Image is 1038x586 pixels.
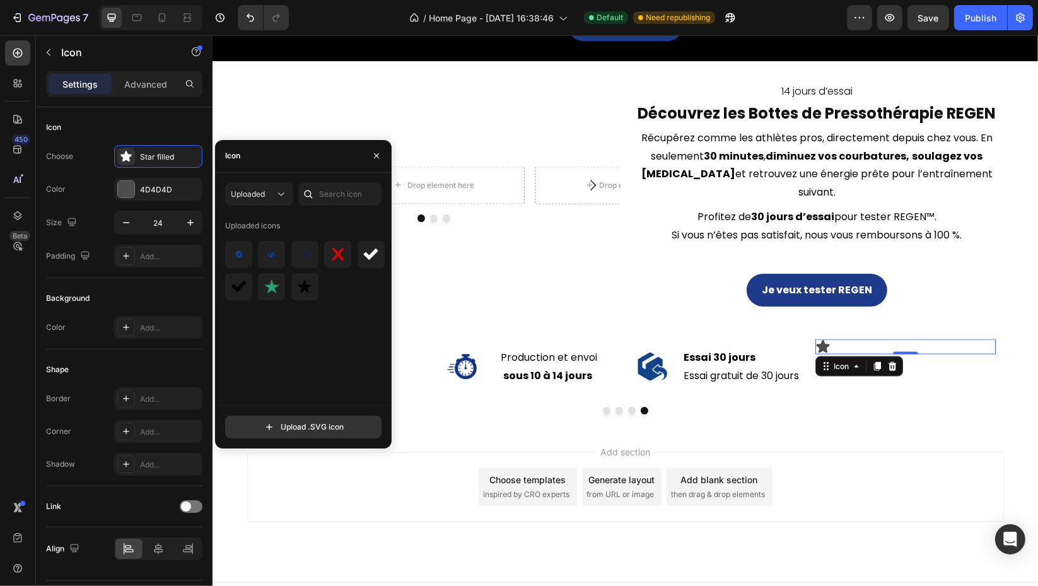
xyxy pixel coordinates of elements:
[9,231,30,241] div: Beta
[954,5,1007,30] button: Publish
[96,304,212,361] div: Rich Text Editor. Editing area: main
[429,11,554,25] span: Home Page - [DATE] 16:38:46
[459,454,553,465] span: then drag & drop elements
[140,251,199,262] div: Add...
[549,246,660,264] p: Je veux tester REGEN
[597,12,623,23] span: Default
[140,459,199,471] div: Add...
[419,47,790,66] p: 14 jours d’essai
[83,10,88,25] p: 7
[419,173,790,209] p: Profitez de pour tester REGEN™. Si vous n’êtes pas satisfait, nous vous remboursons à 100 %.
[12,134,30,144] div: 450
[238,5,289,30] div: Undo/Redo
[140,184,199,196] div: 4D4D4D
[46,248,93,265] div: Padding
[46,393,71,404] div: Border
[46,214,79,231] div: Size
[277,438,353,451] div: Choose templates
[213,35,1038,586] iframe: Design area
[376,438,442,451] div: Generate layout
[46,501,61,512] div: Link
[225,150,240,161] div: Icon
[428,372,436,379] button: Dot
[231,189,265,199] span: Uploaded
[140,394,199,405] div: Add...
[225,216,280,236] div: Uploaded icons
[287,312,386,351] div: Rich Text Editor. Editing area: main
[403,372,411,379] button: Dot
[471,332,586,350] p: Essai gratuit de 30 jours
[554,114,697,128] strong: diminuez vos courbatures,
[363,132,398,168] button: Carousel Next Arrow
[383,410,443,423] span: Add section
[46,122,61,133] div: Icon
[646,12,710,23] span: Need republishing
[471,315,543,329] strong: Essai 30 jours
[140,322,199,334] div: Add...
[230,179,238,187] button: Dot
[534,238,675,272] button: <p>Je veux tester REGEN</p>
[5,5,94,30] button: 7
[98,307,177,321] strong: Garantie 2 ans
[375,454,442,465] span: from URL or image
[419,94,790,167] p: Récupérez comme les athlètes pros, directement depuis chez vous. En seulement , et retrouvez une ...
[46,322,66,333] div: Color
[539,174,622,189] strong: 30 jours d’essai
[46,293,90,304] div: Background
[205,179,213,187] button: Dot
[288,314,385,332] p: Production et envoi
[469,438,545,451] div: Add blank section
[918,13,939,23] span: Save
[124,78,167,91] p: Advanced
[46,364,69,375] div: Shape
[46,426,71,437] div: Corner
[423,11,426,25] span: /
[61,45,168,60] p: Icon
[995,524,1025,554] div: Open Intercom Messenger
[470,312,588,351] div: Rich Text Editor. Editing area: main
[140,151,199,163] div: Star filled
[46,541,82,558] div: Align
[418,67,791,89] h2: Découvrez les Bottes de Pressothérapie REGEN
[46,151,73,162] div: Choose
[46,459,75,470] div: Shadow
[416,372,423,379] button: Dot
[62,78,98,91] p: Settings
[46,184,66,195] div: Color
[140,426,199,438] div: Add...
[263,421,344,433] div: Upload .SVG icon
[907,5,949,30] button: Save
[218,179,225,187] button: Dot
[225,416,382,438] button: Upload .SVG icon
[298,183,382,206] input: Search icon
[271,454,358,465] span: inspired by CRO experts
[98,324,211,360] p: 100% satisfait ou remboursé
[291,333,380,348] strong: sous 10 à 14 jours
[225,183,293,206] button: Uploaded
[390,372,398,379] button: Dot
[965,11,996,25] div: Publish
[492,114,552,128] strong: 30 minutes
